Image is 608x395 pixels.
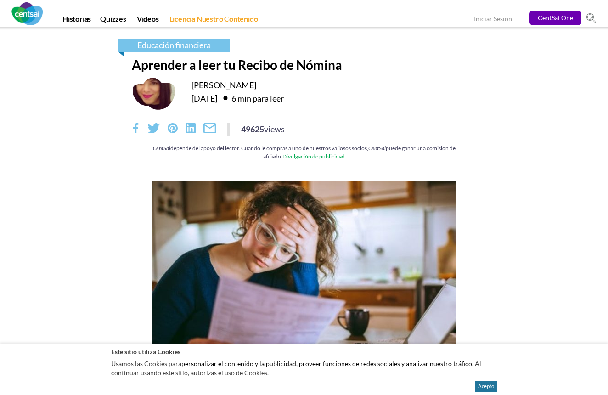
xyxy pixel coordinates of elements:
[474,15,512,24] a: Iniciar Sesión
[475,381,497,392] button: Acepto
[153,145,170,152] em: CentSai
[264,124,285,134] span: views
[132,14,163,27] a: Videos
[96,14,131,27] a: Quizzes
[191,93,217,103] time: [DATE]
[132,144,476,160] div: depende del apoyo del lector. Cuando le compras a uno de nuestros valiosos socios, puede ganar un...
[111,357,497,379] p: Usamos las Cookies para . Al continuar usando este sitio, autorizas el uso de Cookies.
[219,90,284,105] div: 6 min para leer
[165,14,263,27] a: Licencia Nuestro Contenido
[529,11,581,25] a: CentSai One
[241,123,285,135] div: 49625
[152,181,456,383] img: Aprender a leer tu Recibo de Nómina
[111,347,497,356] h2: Este sitio utiliza Cookies
[58,14,96,27] a: Historias
[132,57,476,73] h1: Aprender a leer tu Recibo de Nómina
[191,80,256,90] a: [PERSON_NAME]
[118,39,230,52] a: Educación financiera
[282,153,345,160] a: Divulgación de publicidad
[368,145,386,152] em: CentSai
[11,2,43,25] img: CentSai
